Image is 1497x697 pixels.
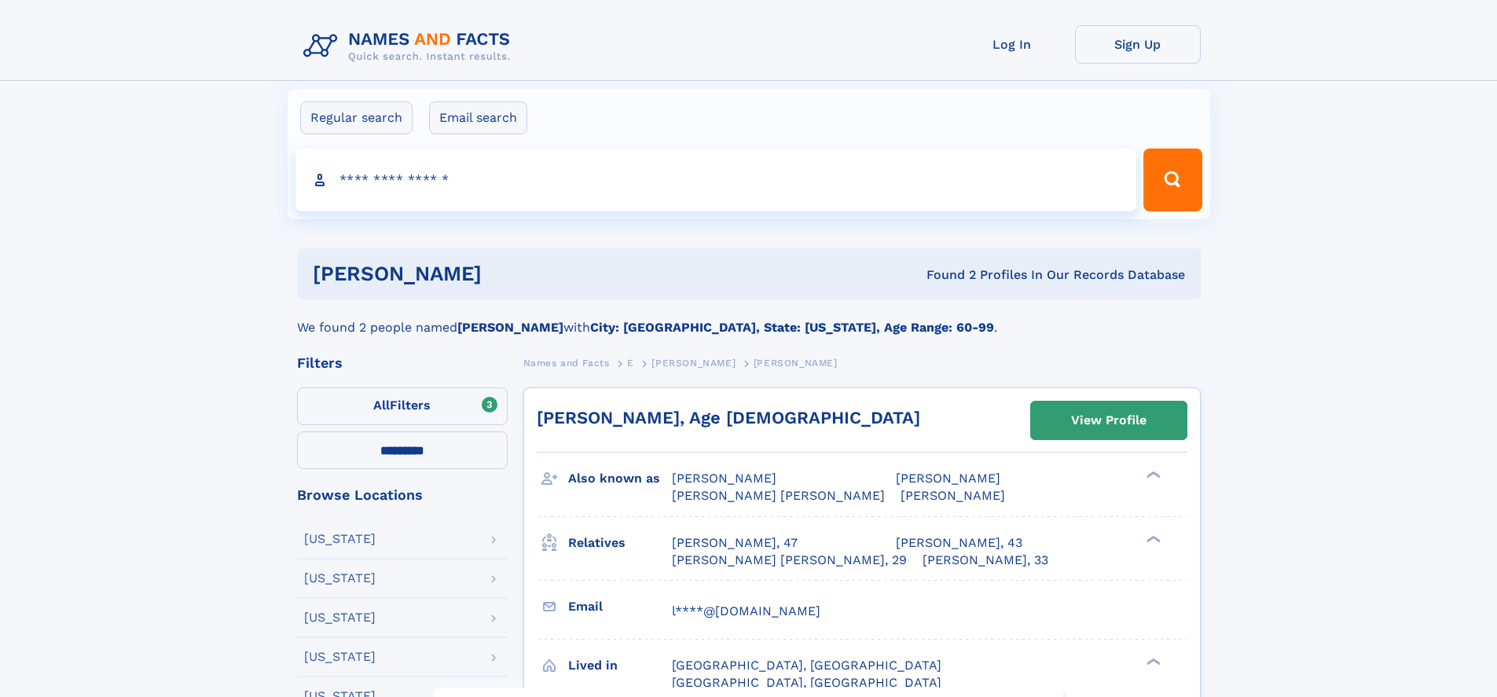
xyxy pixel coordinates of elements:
[1071,402,1147,438] div: View Profile
[672,534,798,552] a: [PERSON_NAME], 47
[627,358,634,369] span: E
[313,264,704,284] h1: [PERSON_NAME]
[672,471,776,486] span: [PERSON_NAME]
[896,471,1000,486] span: [PERSON_NAME]
[304,651,376,663] div: [US_STATE]
[590,320,994,335] b: City: [GEOGRAPHIC_DATA], State: [US_STATE], Age Range: 60-99
[1075,25,1201,64] a: Sign Up
[297,488,508,502] div: Browse Locations
[672,488,885,503] span: [PERSON_NAME] [PERSON_NAME]
[923,552,1048,569] a: [PERSON_NAME], 33
[373,398,390,413] span: All
[672,658,941,673] span: [GEOGRAPHIC_DATA], [GEOGRAPHIC_DATA]
[297,356,508,370] div: Filters
[1031,402,1187,439] a: View Profile
[1143,149,1202,211] button: Search Button
[457,320,563,335] b: [PERSON_NAME]
[901,488,1005,503] span: [PERSON_NAME]
[704,266,1185,284] div: Found 2 Profiles In Our Records Database
[568,530,672,556] h3: Relatives
[1143,534,1161,544] div: ❯
[627,353,634,372] a: E
[1143,470,1161,480] div: ❯
[297,299,1201,337] div: We found 2 people named with .
[651,358,736,369] span: [PERSON_NAME]
[1143,656,1161,666] div: ❯
[297,387,508,425] label: Filters
[568,593,672,620] h3: Email
[297,25,523,68] img: Logo Names and Facts
[568,465,672,492] h3: Also known as
[295,149,1137,211] input: search input
[429,101,527,134] label: Email search
[304,611,376,624] div: [US_STATE]
[672,675,941,690] span: [GEOGRAPHIC_DATA], [GEOGRAPHIC_DATA]
[300,101,413,134] label: Regular search
[304,572,376,585] div: [US_STATE]
[949,25,1075,64] a: Log In
[523,353,610,372] a: Names and Facts
[896,534,1022,552] a: [PERSON_NAME], 43
[537,408,920,427] a: [PERSON_NAME], Age [DEMOGRAPHIC_DATA]
[304,533,376,545] div: [US_STATE]
[568,652,672,679] h3: Lived in
[754,358,838,369] span: [PERSON_NAME]
[672,552,907,569] a: [PERSON_NAME] [PERSON_NAME], 29
[651,353,736,372] a: [PERSON_NAME]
